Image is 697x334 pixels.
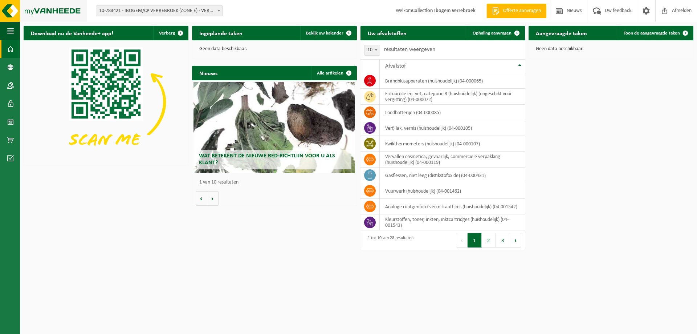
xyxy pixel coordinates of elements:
[380,73,525,89] td: brandblusapparaten (huishoudelijk) (04-000065)
[473,31,511,36] span: Ophaling aanvragen
[385,63,406,69] span: Afvalstof
[467,26,524,40] a: Ophaling aanvragen
[380,105,525,120] td: loodbatterijen (04-000085)
[96,6,223,16] span: 10-783421 - IBOGEM/CP VERREBROEK (ZONE E) - VERREBROEK
[96,5,223,16] span: 10-783421 - IBOGEM/CP VERREBROEK (ZONE E) - VERREBROEK
[380,214,525,230] td: kleurstoffen, toner, inkten, inktcartridges (huishoudelijk) (04-001543)
[153,26,188,40] button: Verberg
[486,4,546,18] a: Offerte aanvragen
[364,232,413,248] div: 1 tot 10 van 28 resultaten
[306,31,343,36] span: Bekijk uw kalender
[24,40,188,164] img: Download de VHEPlus App
[380,136,525,152] td: kwikthermometers (huishoudelijk) (04-000107)
[192,26,250,40] h2: Ingeplande taken
[510,233,521,248] button: Next
[384,47,435,52] label: resultaten weergeven
[196,191,207,206] button: Vorige
[380,152,525,168] td: vervallen cosmetica, gevaarlijk, commerciele verpakking (huishoudelijk) (04-000119)
[482,233,496,248] button: 2
[380,89,525,105] td: frituurolie en -vet, categorie 3 (huishoudelijk) (ongeschikt voor vergisting) (04-000072)
[468,233,482,248] button: 1
[207,191,219,206] button: Volgende
[529,26,594,40] h2: Aangevraagde taken
[199,47,350,52] p: Geen data beschikbaar.
[199,153,335,166] span: Wat betekent de nieuwe RED-richtlijn voor u als klant?
[311,66,356,80] a: Alle artikelen
[364,45,380,55] span: 10
[380,168,525,183] td: gasflessen, niet leeg (distikstofoxide) (04-000431)
[380,183,525,199] td: vuurwerk (huishoudelijk) (04-001462)
[380,199,525,214] td: analoge röntgenfoto’s en nitraatfilms (huishoudelijk) (04-001542)
[159,31,175,36] span: Verberg
[456,233,468,248] button: Previous
[199,180,353,185] p: 1 van 10 resultaten
[360,26,414,40] h2: Uw afvalstoffen
[380,120,525,136] td: verf, lak, vernis (huishoudelijk) (04-000105)
[300,26,356,40] a: Bekijk uw kalender
[193,82,355,173] a: Wat betekent de nieuwe RED-richtlijn voor u als klant?
[624,31,680,36] span: Toon de aangevraagde taken
[501,7,543,15] span: Offerte aanvragen
[24,26,121,40] h2: Download nu de Vanheede+ app!
[364,45,380,56] span: 10
[536,47,686,52] p: Geen data beschikbaar.
[496,233,510,248] button: 3
[618,26,693,40] a: Toon de aangevraagde taken
[192,66,225,80] h2: Nieuws
[412,8,476,13] strong: Collection Ibogem Verrebroek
